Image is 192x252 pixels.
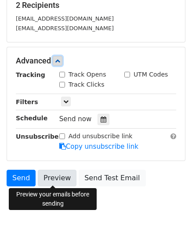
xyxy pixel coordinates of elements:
[134,70,168,79] label: UTM Codes
[59,115,92,123] span: Send now
[16,133,59,140] strong: Unsubscribe
[16,15,114,22] small: [EMAIL_ADDRESS][DOMAIN_NAME]
[16,25,114,31] small: [EMAIL_ADDRESS][DOMAIN_NAME]
[69,70,106,79] label: Track Opens
[16,98,38,105] strong: Filters
[16,0,176,10] h5: 2 Recipients
[69,80,105,89] label: Track Clicks
[16,115,47,122] strong: Schedule
[9,188,97,210] div: Preview your emails before sending
[69,132,133,141] label: Add unsubscribe link
[16,56,176,66] h5: Advanced
[79,170,145,186] a: Send Test Email
[38,170,76,186] a: Preview
[148,210,192,252] iframe: Chat Widget
[7,170,36,186] a: Send
[16,71,45,78] strong: Tracking
[59,143,138,150] a: Copy unsubscribe link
